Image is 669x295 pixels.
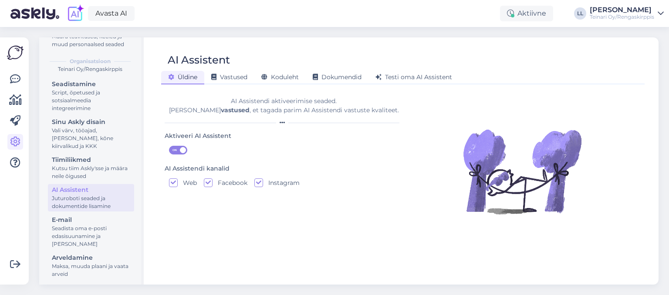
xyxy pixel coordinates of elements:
[52,33,130,48] div: Määra teavitused, keeled ja muud personaalsed seaded
[168,73,197,81] span: Üldine
[261,73,299,81] span: Koduleht
[211,73,247,81] span: Vastused
[52,185,130,194] div: AI Assistent
[52,262,130,278] div: Maksa, muuda plaani ja vaata arveid
[165,164,230,174] div: AI Assistendi kanalid
[48,78,134,114] a: SeadistamineScript, õpetused ja sotsiaalmeedia integreerimine
[500,6,553,21] div: Aktiivne
[70,57,111,65] b: Organisatsioon
[52,225,130,248] div: Seadista oma e-posti edasisuunamine ja [PERSON_NAME]
[66,4,84,23] img: explore-ai
[52,127,130,150] div: Vali värv, tööajad, [PERSON_NAME], kõne kiirvalikud ja KKK
[48,252,134,279] a: ArveldamineMaksa, muuda plaani ja vaata arveid
[52,117,130,127] div: Sinu Askly disain
[574,7,586,20] div: LL
[590,7,654,13] div: [PERSON_NAME]
[165,97,403,115] div: AI Assistendi aktiveerimise seaded. [PERSON_NAME] , et tagada parim AI Assistendi vastuste kvalit...
[461,111,583,232] img: Illustration
[52,215,130,225] div: E-mail
[165,131,231,141] div: Aktiveeri AI Assistent
[52,194,130,210] div: Juturoboti seaded ja dokumentide lisamine
[178,178,197,187] label: Web
[221,106,250,114] b: vastused
[52,89,130,112] div: Script, õpetused ja sotsiaalmeedia integreerimine
[52,164,130,180] div: Kutsu tiim Askly'sse ja määra neile õigused
[88,6,135,21] a: Avasta AI
[52,80,130,89] div: Seadistamine
[590,13,654,20] div: Teinari Oy/Rengaskirppis
[46,65,134,73] div: Teinari Oy/Rengaskirppis
[48,116,134,151] a: Sinu Askly disainVali värv, tööajad, [PERSON_NAME], kõne kiirvalikud ja KKK
[313,73,362,81] span: Dokumendid
[213,178,247,187] label: Facebook
[7,44,24,61] img: Askly Logo
[52,253,130,262] div: Arveldamine
[375,73,452,81] span: Testi oma AI Assistent
[590,7,664,20] a: [PERSON_NAME]Teinari Oy/Rengaskirppis
[52,155,130,164] div: Tiimiliikmed
[169,146,180,154] span: ON
[263,178,300,187] label: Instagram
[48,154,134,181] a: TiimiliikmedKutsu tiim Askly'sse ja määra neile õigused
[168,52,230,68] div: AI Assistent
[48,184,134,211] a: AI AssistentJuturoboti seaded ja dokumentide lisamine
[48,214,134,249] a: E-mailSeadista oma e-posti edasisuunamine ja [PERSON_NAME]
